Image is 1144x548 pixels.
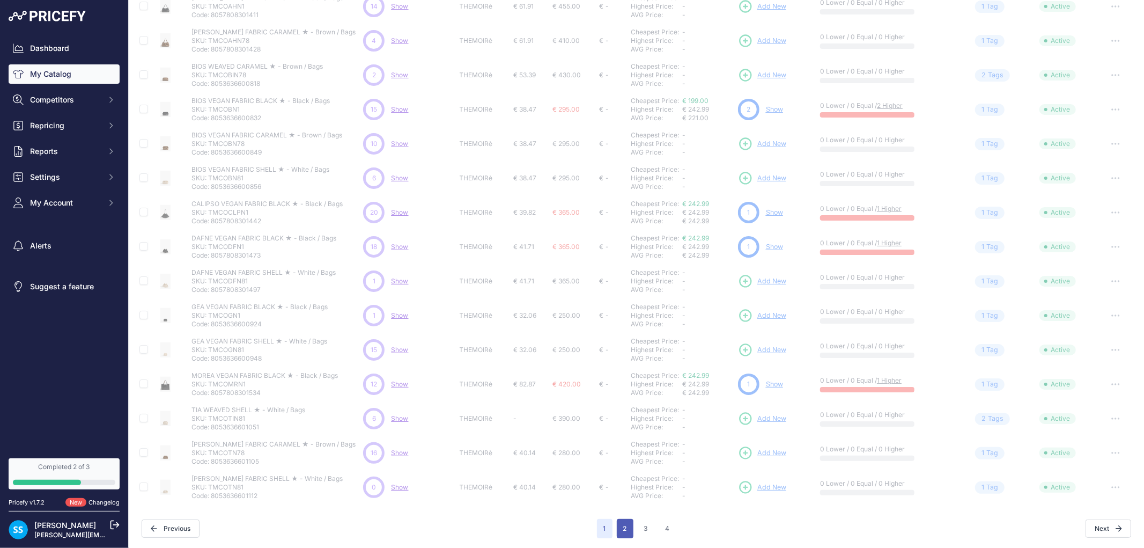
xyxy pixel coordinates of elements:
[9,277,120,296] a: Suggest a feature
[975,104,1005,116] span: Tag
[373,311,375,320] span: 1
[552,2,580,10] span: € 455.00
[975,275,1005,288] span: Tag
[513,208,536,216] span: € 39.82
[682,354,685,362] span: -
[682,217,734,225] div: € 242.99
[631,474,679,483] a: Cheapest Price:
[682,28,685,36] span: -
[552,311,580,319] span: € 250.00
[391,346,408,354] span: Show
[975,207,1005,219] span: Tag
[757,36,786,46] span: Add New
[9,90,120,109] button: Competitors
[391,208,408,216] span: Show
[460,2,509,11] p: THEMOIRè
[682,165,685,173] span: -
[391,380,408,388] a: Show
[391,36,408,45] span: Show
[631,36,682,45] div: Highest Price:
[372,36,376,46] span: 4
[820,204,960,213] p: 0 Lower / 0 Equal /
[975,310,1005,322] span: Tag
[682,311,685,319] span: -
[9,116,120,135] button: Repricing
[631,165,679,173] a: Cheapest Price:
[981,70,986,81] span: 2
[981,208,984,218] span: 1
[191,114,330,122] p: Code: 8053636600832
[766,105,783,113] a: Show
[682,148,685,156] span: -
[191,303,328,311] p: GEA VEGAN FABRIC BLACK ★ - Black / Bags
[391,71,408,79] a: Show
[820,101,960,110] p: 0 Lower / 0 Equal /
[391,140,408,148] span: Show
[820,67,960,76] p: 0 Lower / 0 Equal / 0 Higher
[682,320,685,328] span: -
[1039,35,1076,46] span: Active
[631,97,679,105] a: Cheapest Price:
[682,97,708,105] a: € 199.00
[191,243,336,251] p: SKU: TMCODFN1
[391,243,408,251] a: Show
[603,174,609,182] div: -
[631,320,682,328] div: AVG Price:
[682,79,685,87] span: -
[682,131,685,139] span: -
[757,448,786,458] span: Add New
[682,268,685,276] span: -
[682,114,734,122] div: € 221.00
[191,251,336,260] p: Code: 8057808301473
[1086,520,1131,538] button: Next
[981,311,984,321] span: 1
[391,105,408,113] span: Show
[371,345,377,355] span: 15
[682,140,685,148] span: -
[391,311,408,319] a: Show
[747,242,750,252] span: 1
[631,243,682,251] div: Highest Price:
[191,79,323,88] p: Code: 8053636600818
[631,217,682,225] div: AVG Price:
[513,277,534,285] span: € 41.71
[877,204,902,213] a: 1 Higher
[9,458,120,489] a: Completed 2 of 3
[191,174,329,182] p: SKU: TMCOBN81
[1000,70,1003,81] span: s
[738,68,786,83] a: Add New
[371,2,378,11] span: 14
[766,380,783,388] a: Show
[460,174,509,182] p: THEMOIRè
[372,70,376,80] span: 2
[513,2,534,10] span: € 61.91
[631,28,679,36] a: Cheapest Price:
[757,139,786,149] span: Add New
[513,346,536,354] span: € 32.06
[631,45,682,54] div: AVG Price:
[599,208,603,217] div: €
[981,105,984,115] span: 1
[1039,173,1076,184] span: Active
[603,277,609,286] div: -
[191,11,343,19] p: Code: 8057808301411
[682,243,709,251] span: € 242.99
[513,36,534,45] span: € 61.91
[599,346,603,354] div: €
[513,243,534,251] span: € 41.71
[975,138,1005,150] span: Tag
[631,346,682,354] div: Highest Price:
[1039,276,1076,287] span: Active
[617,519,633,538] button: Go to page 2
[738,274,786,289] a: Add New
[682,182,685,191] span: -
[631,62,679,70] a: Cheapest Price:
[191,320,328,328] p: Code: 8053636600924
[682,371,709,379] a: € 242.99
[738,342,786,357] a: Add New
[552,174,580,182] span: € 295.00
[631,371,679,379] a: Cheapest Price:
[9,39,120,445] nav: Sidebar
[877,239,902,247] a: 1 Higher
